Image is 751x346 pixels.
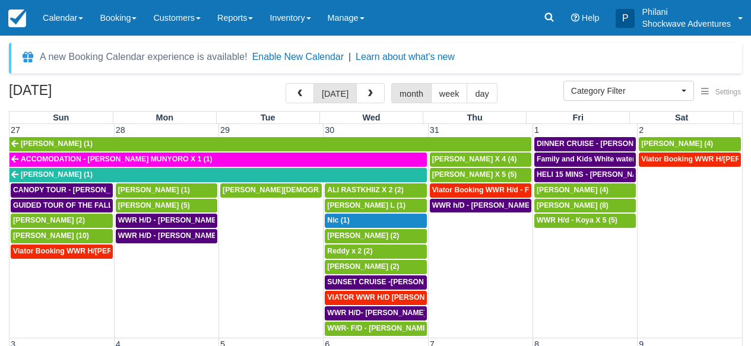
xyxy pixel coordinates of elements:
[430,199,531,213] a: WWR h/D - [PERSON_NAME] X2 (2)
[118,201,190,209] span: [PERSON_NAME] (5)
[13,231,89,240] span: [PERSON_NAME] (10)
[641,139,713,148] span: [PERSON_NAME] (4)
[537,201,609,209] span: [PERSON_NAME] (8)
[534,214,636,228] a: WWR H/d - Koya X 5 (5)
[11,214,113,228] a: [PERSON_NAME] (2)
[432,201,554,209] span: WWR h/D - [PERSON_NAME] X2 (2)
[325,322,426,336] a: WWR- F/D - [PERSON_NAME] X1 (1)
[223,186,378,194] span: [PERSON_NAME][DEMOGRAPHIC_DATA] (6)
[571,14,579,22] i: Help
[327,231,399,240] span: [PERSON_NAME] (2)
[325,306,426,320] a: WWR H/D- [PERSON_NAME] X2 (2)
[327,309,448,317] span: WWR H/D- [PERSON_NAME] X2 (2)
[573,113,584,122] span: Fri
[639,137,741,151] a: [PERSON_NAME] (4)
[715,88,741,96] span: Settings
[327,186,403,194] span: ALI RASTKHIIZ X 2 (2)
[325,229,426,243] a: [PERSON_NAME] (2)
[467,83,497,103] button: day
[116,199,217,213] a: [PERSON_NAME] (5)
[11,229,113,243] a: [PERSON_NAME] (10)
[534,137,636,151] a: DINNER CRUISE - [PERSON_NAME] X4 (4)
[118,186,190,194] span: [PERSON_NAME] (1)
[432,155,517,163] span: [PERSON_NAME] X 4 (4)
[118,216,241,224] span: WWR H/D - [PERSON_NAME] X1 (1)
[11,199,113,213] a: GUIDED TOUR OF THE FALLS - [PERSON_NAME] X 5 (5)
[534,183,636,198] a: [PERSON_NAME] (4)
[327,216,349,224] span: Nic (1)
[348,52,351,62] span: |
[325,245,426,259] a: Reddy x 2 (2)
[115,125,126,135] span: 28
[638,125,645,135] span: 2
[9,137,531,151] a: [PERSON_NAME] (1)
[616,9,635,28] div: P
[9,168,427,182] a: [PERSON_NAME] (1)
[116,183,217,198] a: [PERSON_NAME] (1)
[642,18,731,30] p: Shockwave Adventures
[21,139,93,148] span: [PERSON_NAME] (1)
[325,275,426,290] a: SUNSET CRUISE -[PERSON_NAME] X2 (2)
[534,199,636,213] a: [PERSON_NAME] (8)
[467,113,482,122] span: Thu
[537,216,617,224] span: WWR H/d - Koya X 5 (5)
[325,260,426,274] a: [PERSON_NAME] (2)
[391,83,432,103] button: month
[13,186,156,194] span: CANOPY TOUR - [PERSON_NAME] X5 (5)
[13,247,308,255] span: Viator Booking WWR H/[PERSON_NAME] [PERSON_NAME][GEOGRAPHIC_DATA] (1)
[642,6,731,18] p: Philani
[582,13,600,23] span: Help
[327,201,405,209] span: [PERSON_NAME] L (1)
[327,293,469,301] span: VIATOR WWR H/D [PERSON_NAME] 4 (4)
[430,153,531,167] a: [PERSON_NAME] X 4 (4)
[432,170,517,179] span: [PERSON_NAME] X 5 (5)
[533,125,540,135] span: 1
[118,231,241,240] span: WWR H/D - [PERSON_NAME] X5 (5)
[639,153,741,167] a: Viator Booking WWR H/[PERSON_NAME] 4 (4)
[327,278,473,286] span: SUNSET CRUISE -[PERSON_NAME] X2 (2)
[40,50,248,64] div: A new Booking Calendar experience is available!
[53,113,69,122] span: Sun
[537,139,683,148] span: DINNER CRUISE - [PERSON_NAME] X4 (4)
[537,186,609,194] span: [PERSON_NAME] (4)
[9,125,21,135] span: 27
[325,291,426,305] a: VIATOR WWR H/D [PERSON_NAME] 4 (4)
[21,155,213,163] span: ACCOMODATION - [PERSON_NAME] MUNYORO X 1 (1)
[156,113,173,122] span: Mon
[534,153,636,167] a: Family and Kids White water Rafting - [PERSON_NAME] X4 (4)
[9,83,159,105] h2: [DATE]
[537,170,673,179] span: HELI 15 MINS - [PERSON_NAME] X4 (4)
[220,183,322,198] a: [PERSON_NAME][DEMOGRAPHIC_DATA] (6)
[313,83,357,103] button: [DATE]
[13,201,208,209] span: GUIDED TOUR OF THE FALLS - [PERSON_NAME] X 5 (5)
[327,247,372,255] span: Reddy x 2 (2)
[327,324,451,332] span: WWR- F/D - [PERSON_NAME] X1 (1)
[534,168,636,182] a: HELI 15 MINS - [PERSON_NAME] X4 (4)
[219,125,231,135] span: 29
[252,51,344,63] button: Enable New Calendar
[11,183,113,198] a: CANOPY TOUR - [PERSON_NAME] X5 (5)
[261,113,275,122] span: Tue
[432,186,592,194] span: Viator Booking WWR H/d - Froger Julien X1 (1)
[571,85,679,97] span: Category Filter
[431,83,468,103] button: week
[327,262,399,271] span: [PERSON_NAME] (2)
[430,183,531,198] a: Viator Booking WWR H/d - Froger Julien X1 (1)
[9,153,427,167] a: ACCOMODATION - [PERSON_NAME] MUNYORO X 1 (1)
[116,214,217,228] a: WWR H/D - [PERSON_NAME] X1 (1)
[325,199,426,213] a: [PERSON_NAME] L (1)
[116,229,217,243] a: WWR H/D - [PERSON_NAME] X5 (5)
[21,170,93,179] span: [PERSON_NAME] (1)
[430,168,531,182] a: [PERSON_NAME] X 5 (5)
[675,113,688,122] span: Sat
[11,245,113,259] a: Viator Booking WWR H/[PERSON_NAME] [PERSON_NAME][GEOGRAPHIC_DATA] (1)
[362,113,380,122] span: Wed
[563,81,694,101] button: Category Filter
[694,84,748,101] button: Settings
[13,216,85,224] span: [PERSON_NAME] (2)
[356,52,455,62] a: Learn about what's new
[325,183,426,198] a: ALI RASTKHIIZ X 2 (2)
[8,9,26,27] img: checkfront-main-nav-mini-logo.png
[325,214,426,228] a: Nic (1)
[429,125,441,135] span: 31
